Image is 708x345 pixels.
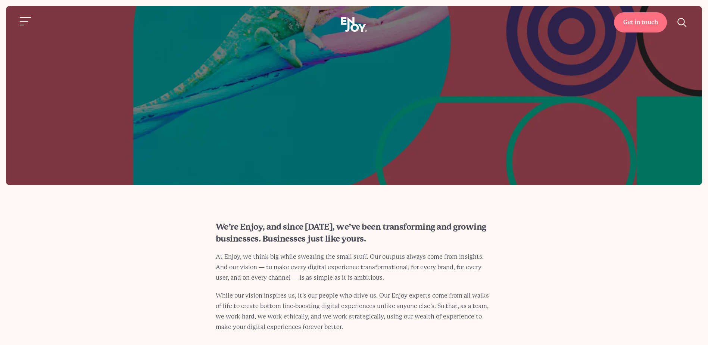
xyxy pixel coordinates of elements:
a: Get in touch [614,12,667,32]
button: Site search [674,15,690,30]
p: At Enjoy, we think big while sweating the small stuff. Our outputs always come from insights. And... [216,252,493,283]
h2: We’re Enjoy, and since [DATE], we’ve been transforming and growing businesses. Businesses just li... [216,221,493,245]
p: While our vision inspires us, it’s our people who drive us. Our Enjoy experts come from all walks... [216,290,493,332]
button: Site navigation [18,13,34,29]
